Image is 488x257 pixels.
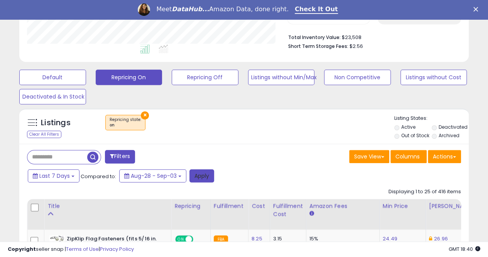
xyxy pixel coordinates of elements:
span: 2025-09-11 18:40 GMT [449,245,480,253]
strong: Copyright [8,245,36,253]
div: Cost [252,202,267,210]
p: Listing States: [394,115,469,122]
button: Deactivated & In Stock [19,89,86,104]
img: Profile image for Georgie [138,3,150,16]
div: Fulfillment Cost [273,202,303,218]
button: Listings without Min/Max [248,70,315,85]
button: Columns [390,150,427,163]
div: Meet Amazon Data, done right. [156,5,289,13]
a: Check It Out [295,5,338,14]
span: Compared to: [81,173,116,180]
div: Amazon Fees [309,202,376,210]
button: Last 7 Days [28,169,79,182]
b: Total Inventory Value: [288,34,341,41]
button: × [141,111,149,119]
div: Title [47,202,168,210]
button: Save View [349,150,389,163]
div: on [110,123,141,128]
div: Close [473,7,481,12]
i: DataHub... [172,5,209,13]
label: Archived [439,132,459,139]
label: Deactivated [439,124,468,130]
button: Aug-28 - Sep-03 [119,169,186,182]
label: Out of Stock [401,132,429,139]
b: Short Term Storage Fees: [288,43,348,49]
div: Displaying 1 to 25 of 416 items [388,188,461,196]
button: Listings without Cost [400,70,467,85]
span: Aug-28 - Sep-03 [131,172,177,180]
a: Privacy Policy [100,245,134,253]
button: Non Competitive [324,70,391,85]
button: Apply [189,169,214,182]
small: Amazon Fees. [309,210,314,217]
div: Clear All Filters [27,131,61,138]
li: $23,508 [288,32,455,41]
span: Last 7 Days [39,172,70,180]
div: seller snap | | [8,246,134,253]
button: Repricing Off [172,70,238,85]
button: Repricing On [96,70,162,85]
label: Active [401,124,415,130]
div: Repricing [174,202,207,210]
a: Terms of Use [66,245,99,253]
button: Actions [428,150,461,163]
h5: Listings [41,117,71,128]
div: [PERSON_NAME] [429,202,475,210]
div: Fulfillment [214,202,245,210]
button: Filters [105,150,135,163]
span: Columns [395,153,420,160]
span: $2.56 [350,43,363,50]
span: Repricing state : [110,117,141,128]
button: Default [19,70,86,85]
div: Min Price [383,202,422,210]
